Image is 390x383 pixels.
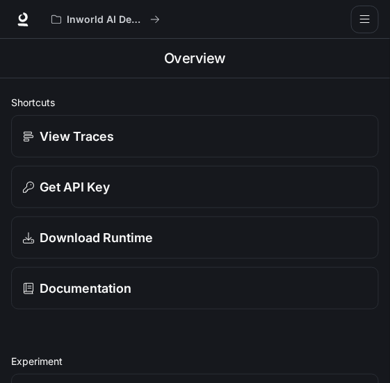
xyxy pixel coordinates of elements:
h1: Overview [164,44,226,72]
a: View Traces [11,115,379,158]
p: View Traces [40,127,114,146]
button: open drawer [351,6,379,33]
p: Get API Key [40,178,110,196]
a: Documentation [11,267,379,309]
button: Get API Key [11,166,379,208]
h2: Experiment [11,354,379,368]
p: Documentation [40,279,131,298]
a: Download Runtime [11,216,379,259]
h2: Shortcuts [11,95,379,110]
button: All workspaces [45,6,166,33]
p: Download Runtime [40,228,153,247]
p: Inworld AI Demos [67,14,145,26]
